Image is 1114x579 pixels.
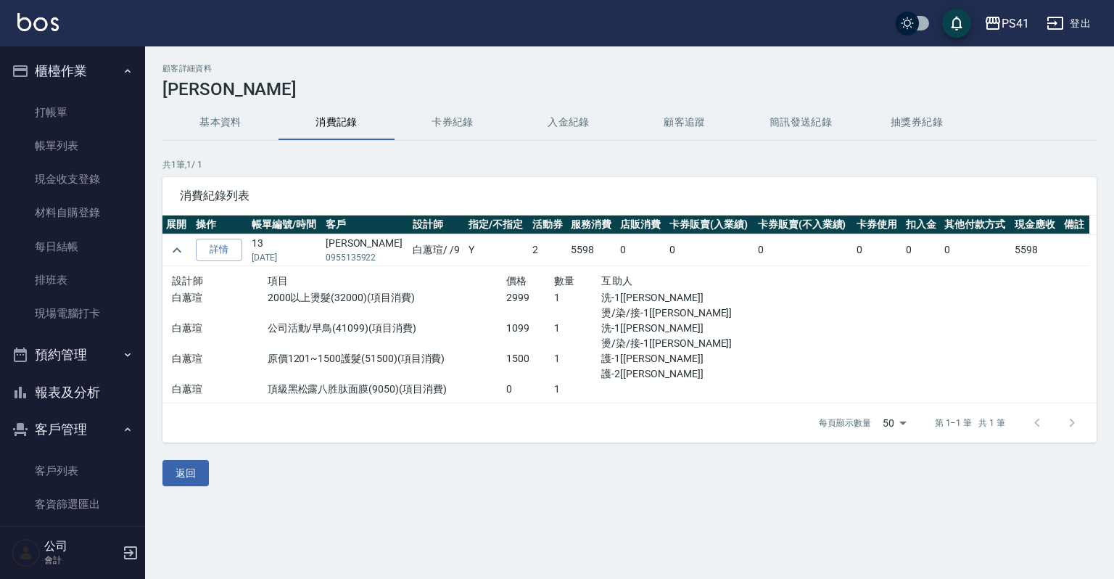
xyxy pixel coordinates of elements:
td: 13 [248,234,322,266]
p: 2000以上燙髮(32000)(項目消費) [268,290,506,305]
th: 其他付款方式 [941,215,1011,234]
p: 第 1–1 筆 共 1 筆 [935,416,1005,430]
th: 卡券販賣(不入業績) [754,215,853,234]
p: 0 [506,382,554,397]
a: 現場電腦打卡 [6,297,139,330]
button: 簡訊發送紀錄 [743,105,859,140]
p: 白蕙瑄 [172,290,268,305]
th: 帳單編號/時間 [248,215,322,234]
th: 備註 [1060,215,1089,234]
p: 燙/染/接-1[[PERSON_NAME]] [601,336,744,351]
span: 消費紀錄列表 [180,189,1079,203]
td: 5598 [1011,234,1060,266]
a: 現金收支登錄 [6,163,139,196]
a: 排班表 [6,263,139,297]
span: 互助人 [601,275,632,287]
button: 返回 [162,460,209,487]
th: 設計師 [409,215,465,234]
h5: 公司 [44,539,118,554]
p: 1099 [506,321,554,336]
th: 店販消費 [616,215,666,234]
th: 服務消費 [567,215,616,234]
a: 材料自購登錄 [6,196,139,229]
button: 入金紀錄 [511,105,627,140]
p: 原價1201~1500護髮(51500)(項目消費) [268,351,506,366]
p: 1 [554,321,602,336]
p: 1 [554,290,602,305]
button: 抽獎券紀錄 [859,105,975,140]
span: 價格 [506,275,527,287]
a: 每日結帳 [6,230,139,263]
th: 卡券使用 [853,215,902,234]
button: 登出 [1041,10,1097,37]
span: 項目 [268,275,289,287]
th: 展開 [162,215,192,234]
button: save [942,9,971,38]
div: PS41 [1002,15,1029,33]
td: 5598 [567,234,616,266]
button: 消費記錄 [278,105,395,140]
td: 0 [754,234,853,266]
button: 櫃檯作業 [6,52,139,90]
td: Y [465,234,529,266]
button: PS41 [978,9,1035,38]
th: 扣入金 [902,215,941,234]
button: 客戶管理 [6,411,139,448]
p: 燙/染/接-1[[PERSON_NAME]] [601,305,744,321]
th: 操作 [192,215,247,234]
p: 護-2[[PERSON_NAME]] [601,366,744,382]
button: 基本資料 [162,105,278,140]
p: 白蕙瑄 [172,351,268,366]
th: 卡券販賣(入業績) [666,215,754,234]
td: 2 [529,234,568,266]
td: 白蕙瑄 / /9 [409,234,465,266]
th: 客戶 [322,215,409,234]
p: 1 [554,351,602,366]
p: 2999 [506,290,554,305]
button: 顧客追蹤 [627,105,743,140]
th: 指定/不指定 [465,215,529,234]
td: 0 [666,234,754,266]
p: 護-1[[PERSON_NAME]] [601,351,744,366]
div: 50 [877,403,912,443]
p: 公司活動/早鳥(41099)(項目消費) [268,321,506,336]
button: 報表及分析 [6,374,139,411]
p: 頂級黑松露八胜肽面膜(9050)(項目消費) [268,382,506,397]
th: 現金應收 [1011,215,1060,234]
button: 卡券紀錄 [395,105,511,140]
td: 0 [616,234,666,266]
a: 卡券管理 [6,521,139,554]
td: 0 [853,234,902,266]
a: 客資篩選匯出 [6,488,139,521]
a: 詳情 [196,239,242,261]
a: 打帳單 [6,96,139,129]
p: 白蕙瑄 [172,382,268,397]
p: 洗-1[[PERSON_NAME]] [601,321,744,336]
h3: [PERSON_NAME] [162,79,1097,99]
p: [DATE] [252,251,318,264]
a: 帳單列表 [6,129,139,163]
p: 每頁顯示數量 [819,416,871,430]
p: 白蕙瑄 [172,321,268,336]
a: 客戶列表 [6,454,139,488]
p: 0955135922 [326,251,405,264]
span: 數量 [554,275,575,287]
h2: 顧客詳細資料 [162,64,1097,73]
td: [PERSON_NAME] [322,234,409,266]
p: 會計 [44,554,118,567]
td: 0 [941,234,1011,266]
p: 1500 [506,351,554,366]
img: Person [12,538,41,567]
img: Logo [17,13,59,31]
button: expand row [166,239,188,261]
span: 設計師 [172,275,203,287]
button: 預約管理 [6,336,139,374]
th: 活動券 [529,215,568,234]
td: 0 [902,234,941,266]
p: 1 [554,382,602,397]
p: 洗-1[[PERSON_NAME]] [601,290,744,305]
p: 共 1 筆, 1 / 1 [162,158,1097,171]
